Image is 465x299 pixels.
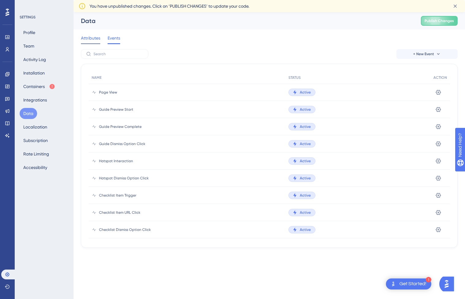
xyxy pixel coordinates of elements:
iframe: UserGuiding AI Assistant Launcher [439,275,458,293]
button: Team [20,40,38,52]
span: Checklist Item URL Click [99,210,140,215]
span: Publish Changes [425,18,454,23]
span: Active [300,124,311,129]
span: Attributes [81,34,100,42]
div: Get Started! [399,281,426,287]
span: Guide Preview Complete [99,124,142,129]
span: STATUS [288,75,301,80]
span: Active [300,210,311,215]
span: ACTION [433,75,447,80]
span: Events [108,34,120,42]
span: Page View [99,90,117,95]
span: Guide Dismiss Option Click [99,141,145,146]
button: Localization [20,121,51,132]
div: SETTINGS [20,15,69,20]
button: Installation [20,67,48,79]
span: Active [300,159,311,163]
span: Active [300,90,311,95]
button: Subscription [20,135,51,146]
img: launcher-image-alternative-text [390,280,397,288]
div: Open Get Started! checklist, remaining modules: 1 [386,278,431,289]
div: Data [81,17,406,25]
span: Active [300,107,311,112]
button: + New Event [396,49,458,59]
span: Active [300,141,311,146]
button: Accessibility [20,162,51,173]
span: Active [300,227,311,232]
span: Need Help? [14,2,38,9]
span: NAME [92,75,101,80]
span: You have unpublished changes. Click on ‘PUBLISH CHANGES’ to update your code. [90,2,249,10]
div: 1 [426,277,431,282]
input: Search [93,52,143,56]
button: Profile [20,27,39,38]
span: Hotspot Interaction [99,159,133,163]
span: Checklist Dismiss Option Click [99,227,151,232]
button: Publish Changes [421,16,458,26]
button: Rate Limiting [20,148,53,159]
button: Data [20,108,37,119]
span: + New Event [413,52,434,56]
button: Containers [20,81,59,92]
span: Hotspot Dismiss Option Click [99,176,149,181]
button: Integrations [20,94,51,105]
span: Active [300,193,311,198]
span: Guide Preview Start [99,107,133,112]
span: Checklist Item Trigger [99,193,136,198]
span: Active [300,176,311,181]
button: Activity Log [20,54,50,65]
